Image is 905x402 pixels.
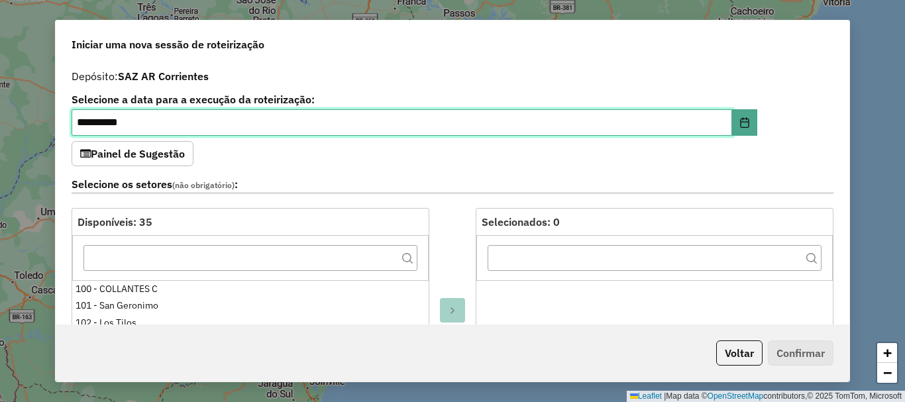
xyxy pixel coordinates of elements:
div: Depósito: [72,68,833,84]
div: 100 - COLLANTES C [76,282,425,296]
div: 102 - Los Tilos [76,316,425,330]
label: Selecione a data para a execução da roteirização: [72,91,757,107]
button: Choose Date [732,109,757,136]
a: Zoom in [877,343,897,363]
label: Selecione os setores : [72,176,833,194]
button: Painel de Sugestão [72,141,193,166]
div: Disponíveis: 35 [78,214,423,230]
a: OpenStreetMap [708,391,764,401]
strong: SAZ AR Corrientes [118,70,209,83]
span: Iniciar uma nova sessão de roteirização [72,36,264,52]
button: Voltar [716,340,763,366]
span: (não obrigatório) [172,180,235,190]
span: + [883,344,892,361]
span: | [664,391,666,401]
span: − [883,364,892,381]
a: Leaflet [630,391,662,401]
a: Zoom out [877,363,897,383]
div: 101 - San Geronimo [76,299,425,313]
div: Map data © contributors,© 2025 TomTom, Microsoft [627,391,905,402]
div: Selecionados: 0 [482,214,827,230]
